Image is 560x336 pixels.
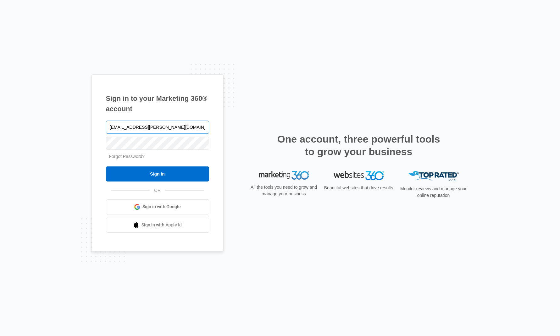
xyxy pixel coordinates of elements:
[249,184,319,197] p: All the tools you need to grow and manage your business
[106,199,209,214] a: Sign in with Google
[106,121,209,134] input: Email
[141,222,182,228] span: Sign in with Apple Id
[408,171,459,182] img: Top Rated Local
[106,93,209,114] h1: Sign in to your Marketing 360® account
[106,218,209,233] a: Sign in with Apple Id
[109,154,145,159] a: Forgot Password?
[259,171,309,180] img: Marketing 360
[324,185,394,191] p: Beautiful websites that drive results
[334,171,384,180] img: Websites 360
[398,186,469,199] p: Monitor reviews and manage your online reputation
[150,187,165,194] span: OR
[275,133,442,158] h2: One account, three powerful tools to grow your business
[142,203,181,210] span: Sign in with Google
[106,166,209,182] input: Sign In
